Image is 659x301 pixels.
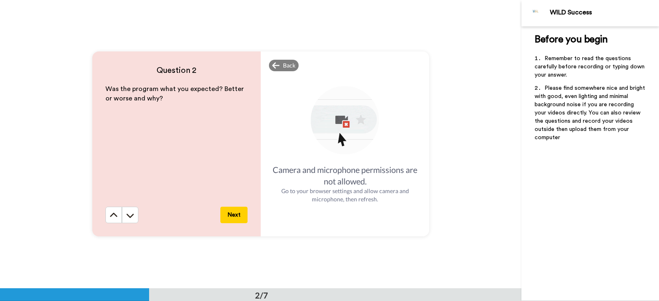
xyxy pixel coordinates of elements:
[269,164,421,187] div: Camera and microphone permissions are not allowed.
[283,61,295,70] span: Back
[535,85,647,140] span: Please find somewhere nice and bright with good, even lighting and minimal background noise if yo...
[309,85,381,157] img: allow-access.gif
[220,207,248,223] button: Next
[105,86,245,102] span: Was the program what you expected? Better or worse and why?
[105,65,248,76] h4: Question 2
[535,56,646,78] span: Remember to read the questions carefully before recording or typing down your answer.
[526,3,546,23] img: Profile Image
[535,35,608,44] span: Before you begin
[242,289,281,301] div: 2/7
[281,187,409,203] span: Go to your browser settings and allow camera and microphone, then refresh.
[550,9,659,16] div: WILD Success
[269,60,299,71] div: Back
